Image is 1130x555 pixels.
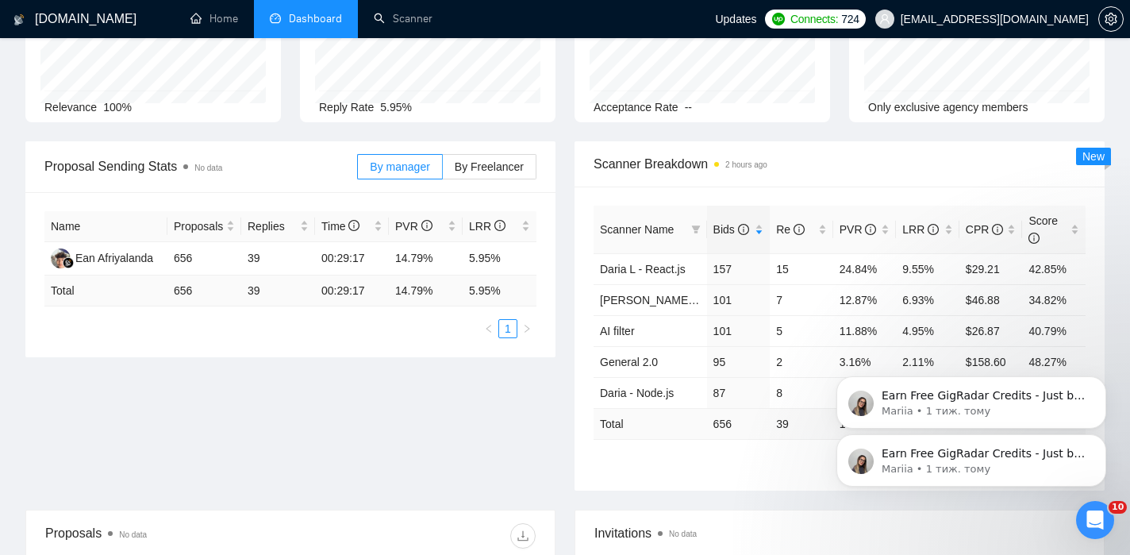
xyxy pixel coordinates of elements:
span: 100% [103,101,132,114]
span: 5.95% [380,101,412,114]
span: -- [685,101,692,114]
span: Score [1028,214,1058,245]
span: CPR [966,223,1003,236]
td: 5 [770,315,833,346]
td: 656 [167,276,241,306]
span: PVR [840,223,877,236]
button: setting [1098,6,1124,32]
span: info-circle [421,220,432,231]
button: left [479,319,498,338]
span: Bids [713,223,749,236]
td: 9.55% [896,253,959,284]
span: New [1082,150,1105,163]
td: 101 [707,284,771,315]
span: Updates [715,13,756,25]
a: 1 [499,320,517,337]
td: 5.95 % [463,276,536,306]
span: No data [119,530,147,539]
span: info-circle [928,224,939,235]
td: 00:29:17 [315,276,389,306]
span: download [511,530,535,542]
td: 14.79 % [389,276,463,306]
span: filter [688,218,704,241]
td: Total [594,408,707,439]
span: user [879,13,890,25]
img: upwork-logo.png [772,13,785,25]
td: 14.79% [389,242,463,276]
span: setting [1099,13,1123,25]
span: info-circle [794,224,805,235]
td: 95 [707,346,771,377]
iframe: Intercom live chat [1076,501,1114,539]
span: 724 [841,10,859,28]
span: Re [776,223,805,236]
span: Acceptance Rate [594,101,678,114]
iframe: Intercom notifications повідомлення [813,276,1130,512]
td: 656 [707,408,771,439]
button: download [510,523,536,549]
span: dashboard [270,13,281,24]
td: 87 [707,377,771,408]
span: Scanner Breakdown [594,154,1086,174]
span: filter [691,225,701,234]
span: info-circle [738,224,749,235]
span: Relevance [44,101,97,114]
td: $29.21 [959,253,1023,284]
span: Time [321,220,359,233]
td: 39 [770,408,833,439]
td: 157 [707,253,771,284]
a: AI filter [600,325,635,337]
a: Daria L - React.js [600,263,686,276]
td: 656 [167,242,241,276]
span: By manager [370,160,429,173]
td: 39 [241,276,315,306]
a: searchScanner [374,12,432,25]
img: EA [51,249,71,268]
span: Proposals [174,218,223,235]
span: info-circle [1028,233,1040,244]
span: 10 [1109,501,1127,514]
li: 1 [498,319,517,338]
td: 7 [770,284,833,315]
th: Proposals [167,211,241,242]
span: info-circle [992,224,1003,235]
a: setting [1098,13,1124,25]
time: 2 hours ago [725,160,767,169]
td: 24.84% [833,253,897,284]
span: right [522,324,532,333]
div: Proposals [45,523,290,549]
span: LRR [902,223,939,236]
td: 42.85% [1022,253,1086,284]
span: info-circle [348,220,359,231]
span: By Freelancer [455,160,524,173]
span: No data [194,164,222,172]
span: Dashboard [289,12,342,25]
td: 101 [707,315,771,346]
a: Daria - Node.js [600,387,674,399]
span: LRR [469,220,505,233]
span: PVR [395,220,432,233]
span: Only exclusive agency members [868,101,1028,114]
span: left [484,324,494,333]
td: 5.95% [463,242,536,276]
span: Scanner Name [600,223,674,236]
th: Name [44,211,167,242]
a: [PERSON_NAME] - Full Stack Developer [600,294,804,306]
a: EAEan Afriyalanda [51,251,153,264]
img: logo [13,7,25,33]
td: 15 [770,253,833,284]
button: right [517,319,536,338]
li: Next Page [517,319,536,338]
span: info-circle [865,224,876,235]
span: Replies [248,218,297,235]
span: Invitations [594,523,1085,543]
